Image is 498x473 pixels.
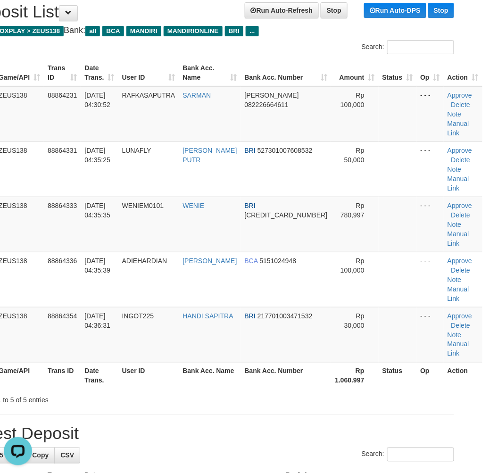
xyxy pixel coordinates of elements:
span: Copy 082226664611 to clipboard [245,101,289,108]
span: 88864231 [48,91,77,99]
a: Approve [448,147,472,154]
td: - - - [417,197,444,252]
span: Copy 527301007608532 to clipboard [257,147,313,154]
span: BCA [245,257,258,265]
span: [DATE] 04:36:31 [84,312,110,329]
a: Run Auto-DPS [364,3,426,18]
a: Delete [451,156,470,164]
a: [PERSON_NAME] [183,257,237,265]
span: ... [246,26,258,36]
th: User ID: activate to sort column ascending [118,59,179,86]
a: Manual Link [448,230,469,247]
a: Stop [428,3,454,18]
span: Copy 343401042797536 to clipboard [245,211,328,219]
span: BCA [102,26,124,36]
span: CSV [60,452,74,459]
label: Search: [362,448,454,462]
span: WENIEM0101 [122,202,164,209]
span: [DATE] 04:35:35 [84,202,110,219]
th: Date Trans. [81,362,118,389]
span: MANDIRIONLINE [164,26,223,36]
th: Trans ID [44,362,81,389]
span: ADIEHARDIAN [122,257,167,265]
a: Manual Link [448,120,469,137]
span: RAFKASAPUTRA [122,91,175,99]
th: Bank Acc. Name [179,362,241,389]
span: [DATE] 04:35:25 [84,147,110,164]
span: 88864336 [48,257,77,265]
span: BRI [225,26,243,36]
a: Manual Link [448,285,469,302]
input: Search: [387,448,454,462]
span: [DATE] 04:30:52 [84,91,110,108]
span: BRI [245,147,256,154]
th: Op: activate to sort column ascending [417,59,444,86]
th: Rp 1.060.997 [331,362,378,389]
span: BRI [245,202,256,209]
th: Bank Acc. Name: activate to sort column ascending [179,59,241,86]
a: Manual Link [448,175,469,192]
span: 88864354 [48,312,77,320]
a: Delete [451,266,470,274]
span: Copy 5151024948 to clipboard [260,257,297,265]
a: Note [448,221,462,228]
a: Approve [448,202,472,209]
th: Action: activate to sort column ascending [444,59,482,86]
a: Run Auto-Refresh [245,2,319,18]
a: CSV [54,448,80,464]
span: Copy 217701003471532 to clipboard [257,312,313,320]
th: Op [417,362,444,389]
a: WENIE [183,202,205,209]
a: Copy [26,448,55,464]
th: Date Trans.: activate to sort column ascending [81,59,118,86]
span: 88864331 [48,147,77,154]
a: Delete [451,211,470,219]
span: MANDIRI [126,26,161,36]
span: Rp 100,000 [340,257,365,274]
td: - - - [417,252,444,307]
span: Copy [32,452,49,459]
a: Note [448,166,462,173]
a: Stop [321,2,348,18]
a: Delete [451,322,470,329]
a: Note [448,331,462,339]
a: Approve [448,312,472,320]
td: - - - [417,141,444,197]
a: [PERSON_NAME] PUTR [183,147,237,164]
span: BRI [245,312,256,320]
span: Rp 100,000 [340,91,365,108]
span: 88864333 [48,202,77,209]
a: Approve [448,257,472,265]
td: - - - [417,307,444,362]
span: INGOT225 [122,312,154,320]
th: Action [444,362,482,389]
span: Rp 50,000 [344,147,365,164]
th: Status: activate to sort column ascending [379,59,417,86]
th: User ID [118,362,179,389]
a: Manual Link [448,340,469,357]
a: HANDI SAPITRA [183,312,233,320]
button: Open LiveChat chat widget [4,4,32,32]
a: Note [448,276,462,283]
label: Search: [362,40,454,54]
span: Rp 780,997 [340,202,365,219]
th: Trans ID: activate to sort column ascending [44,59,81,86]
span: [DATE] 04:35:39 [84,257,110,274]
span: all [85,26,100,36]
input: Search: [387,40,454,54]
th: Bank Acc. Number: activate to sort column ascending [241,59,332,86]
a: Note [448,110,462,118]
a: SARMAN [183,91,211,99]
a: Delete [451,101,470,108]
th: Bank Acc. Number [241,362,332,389]
span: [PERSON_NAME] [245,91,299,99]
td: - - - [417,86,444,142]
th: Amount: activate to sort column ascending [331,59,378,86]
a: Approve [448,91,472,99]
span: Rp 30,000 [344,312,365,329]
span: LUNAFLY [122,147,151,154]
th: Status [379,362,417,389]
